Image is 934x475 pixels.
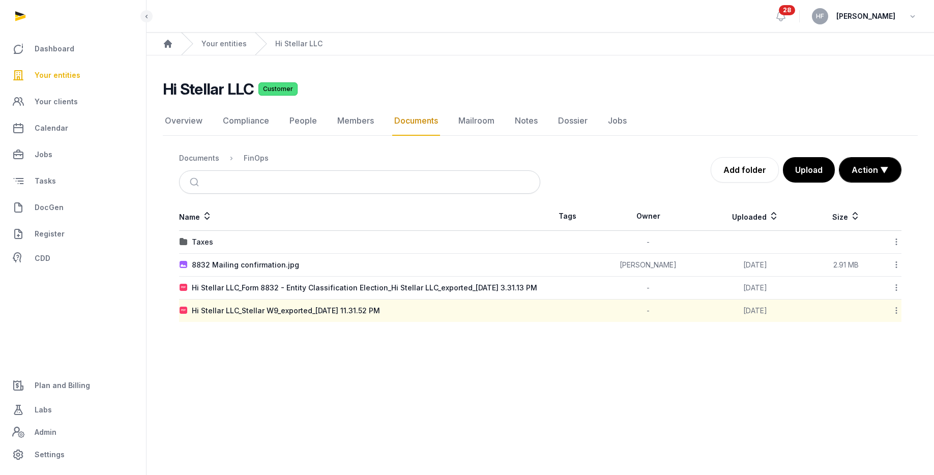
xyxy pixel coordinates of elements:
[180,238,188,246] img: folder.svg
[513,106,540,136] a: Notes
[35,96,78,108] span: Your clients
[335,106,376,136] a: Members
[8,442,138,467] a: Settings
[8,169,138,193] a: Tasks
[711,157,779,183] a: Add folder
[743,283,767,292] span: [DATE]
[35,426,56,438] span: Admin
[595,300,702,322] td: -
[8,222,138,246] a: Register
[8,195,138,220] a: DocGen
[180,284,188,292] img: pdf.svg
[35,228,65,240] span: Register
[35,252,50,264] span: CDD
[163,106,918,136] nav: Tabs
[221,106,271,136] a: Compliance
[8,398,138,422] a: Labs
[35,69,80,81] span: Your entities
[35,175,56,187] span: Tasks
[743,260,767,269] span: [DATE]
[836,10,895,22] span: [PERSON_NAME]
[540,202,595,231] th: Tags
[816,13,824,19] span: HF
[8,63,138,87] a: Your entities
[201,39,247,49] a: Your entities
[8,422,138,442] a: Admin
[179,146,540,170] nav: Breadcrumb
[179,153,219,163] div: Documents
[35,43,74,55] span: Dashboard
[180,307,188,315] img: pdf.svg
[8,37,138,61] a: Dashboard
[244,153,269,163] div: FinOps
[147,33,934,55] nav: Breadcrumb
[163,80,254,98] h2: Hi Stellar LLC
[783,157,835,183] button: Upload
[595,202,702,231] th: Owner
[702,202,809,231] th: Uploaded
[8,248,138,269] a: CDD
[812,8,828,24] button: HF
[184,171,208,193] button: Submit
[179,202,540,231] th: Name
[595,231,702,254] td: -
[192,283,537,293] div: Hi Stellar LLC_Form 8832 - Entity Classification Election_Hi Stellar LLC_exported_[DATE] 3.31.13 PM
[556,106,590,136] a: Dossier
[8,116,138,140] a: Calendar
[8,90,138,114] a: Your clients
[35,404,52,416] span: Labs
[392,106,440,136] a: Documents
[35,379,90,392] span: Plan and Billing
[606,106,629,136] a: Jobs
[8,142,138,167] a: Jobs
[839,158,901,182] button: Action ▼
[809,254,883,277] td: 2.91 MB
[35,449,65,461] span: Settings
[779,5,795,15] span: 28
[743,306,767,315] span: [DATE]
[809,202,883,231] th: Size
[287,106,319,136] a: People
[595,277,702,300] td: -
[8,373,138,398] a: Plan and Billing
[180,261,188,269] img: image.svg
[258,82,298,96] span: Customer
[35,149,52,161] span: Jobs
[192,237,213,247] div: Taxes
[163,106,205,136] a: Overview
[35,122,68,134] span: Calendar
[456,106,497,136] a: Mailroom
[275,39,323,49] a: Hi Stellar LLC
[35,201,64,214] span: DocGen
[192,260,299,270] div: 8832 Mailing confirmation.jpg
[595,254,702,277] td: [PERSON_NAME]
[192,306,380,316] div: Hi Stellar LLC_Stellar W9_exported_[DATE] 11.31.52 PM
